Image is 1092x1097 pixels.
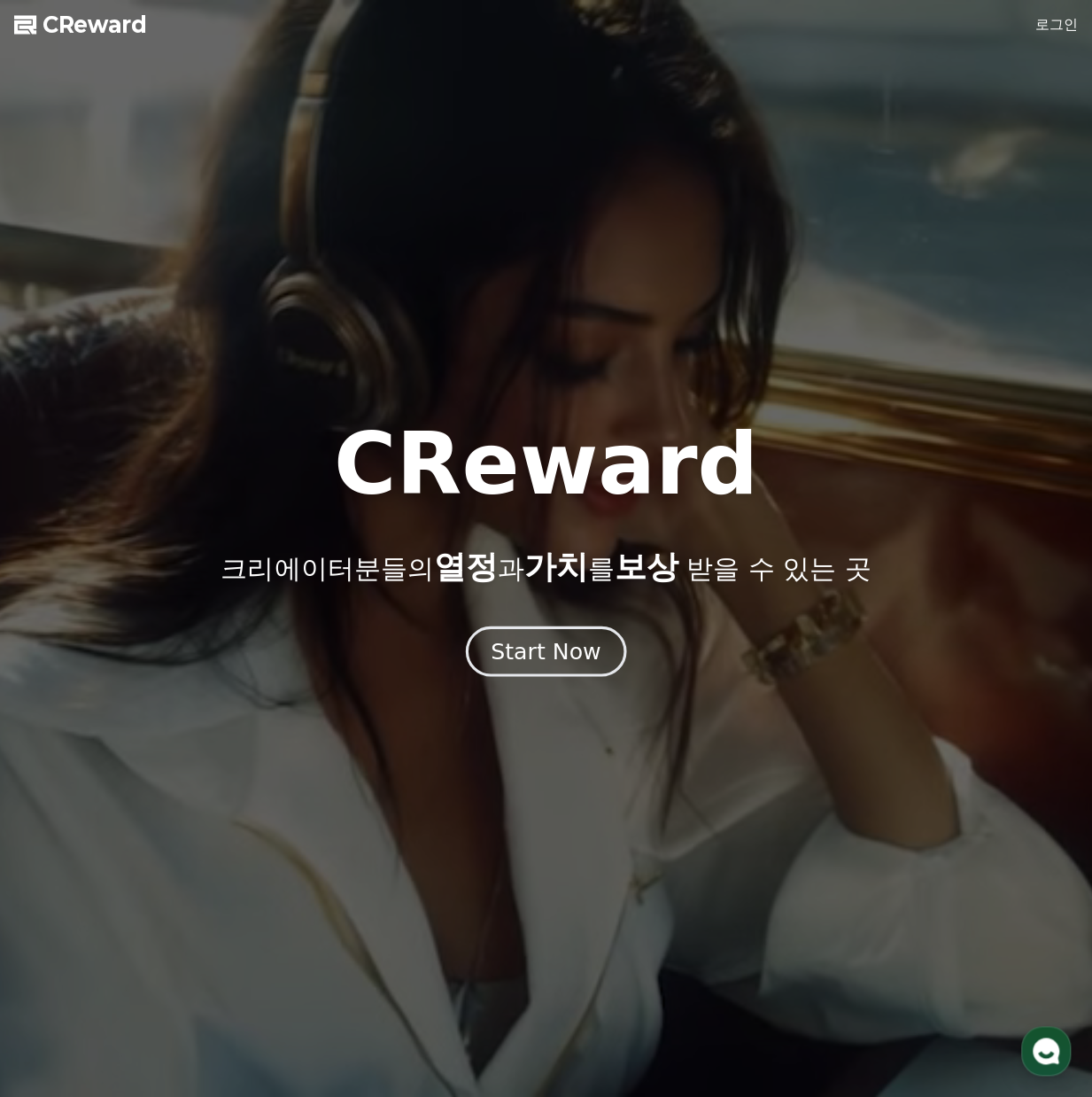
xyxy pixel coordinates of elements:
[221,549,871,585] p: 크리에이터분들의 과 를 받을 수 있는 곳
[1035,14,1078,35] a: 로그인
[14,11,147,39] a: CReward
[228,562,340,606] a: 설정
[491,636,600,666] div: Start Now
[614,548,678,585] span: 보상
[162,589,183,603] span: 대화
[274,588,295,603] span: 설정
[334,422,758,507] h1: CReward
[523,548,587,585] span: 가치
[56,588,66,603] span: 홈
[117,562,228,606] a: 대화
[433,548,497,585] span: 열정
[43,11,147,39] span: CReward
[5,562,117,606] a: 홈
[469,645,623,662] a: Start Now
[466,626,626,677] button: Start Now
